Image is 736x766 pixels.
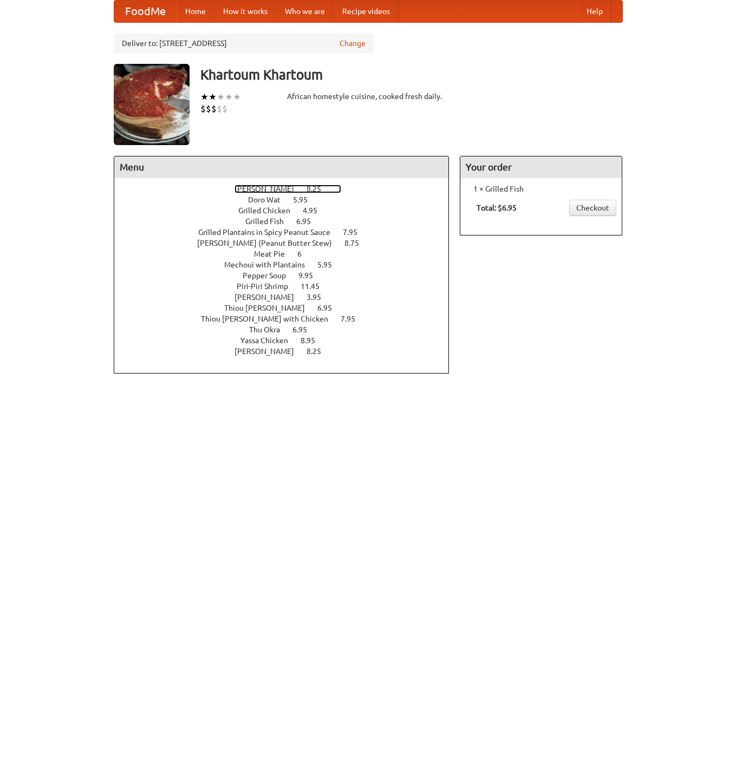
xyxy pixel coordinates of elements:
span: [PERSON_NAME] [235,293,305,302]
a: Mechoui with Plantains 5.95 [224,260,352,269]
span: Doro Wat [248,195,291,204]
span: 6.95 [317,304,343,312]
span: 5.95 [293,195,318,204]
span: 11.45 [301,282,330,291]
span: 8.75 [344,239,370,247]
a: How it works [214,1,276,22]
span: Meat Pie [254,250,296,258]
span: 4.95 [303,206,328,215]
span: Thu Okra [249,325,291,334]
h4: Menu [114,156,449,178]
span: Grilled Chicken [238,206,301,215]
span: [PERSON_NAME] (Peanut Butter Stew) [197,239,343,247]
h4: Your order [460,156,622,178]
span: 3.95 [307,293,332,302]
h3: Khartoum Khartoum [200,64,623,86]
a: [PERSON_NAME] (Peanut Butter Stew) 8.75 [197,239,379,247]
li: ★ [233,91,241,103]
span: 8.95 [301,336,326,345]
a: Doro Wat 5.95 [248,195,328,204]
span: 7.95 [343,228,368,237]
span: Grilled Fish [245,217,295,226]
li: ★ [200,91,209,103]
a: [PERSON_NAME] 8.25 [235,347,341,356]
a: FoodMe [114,1,177,22]
a: Thiou [PERSON_NAME] with Chicken 7.95 [201,315,375,323]
span: Yassa Chicken [240,336,299,345]
a: Who we are [276,1,334,22]
li: $ [206,103,211,115]
a: [PERSON_NAME] 3.95 [235,293,341,302]
li: ★ [225,91,233,103]
span: Grilled Plantains in Spicy Peanut Sauce [198,228,341,237]
a: Help [578,1,611,22]
a: Grilled Chicken 4.95 [238,206,337,215]
span: 5.95 [317,260,343,269]
span: 6.95 [292,325,318,334]
a: Checkout [569,200,616,216]
span: 7.95 [341,315,366,323]
b: Total: $6.95 [477,204,517,212]
a: Grilled Fish 6.95 [245,217,331,226]
span: Mechoui with Plantains [224,260,316,269]
span: Thiou [PERSON_NAME] with Chicken [201,315,339,323]
a: Thu Okra 6.95 [249,325,327,334]
span: [PERSON_NAME] [235,185,305,193]
a: Meat Pie 6 [254,250,322,258]
span: Pepper Soup [243,271,297,280]
a: Pepper Soup 9.95 [243,271,333,280]
img: angular.jpg [114,64,190,145]
span: 8.25 [307,347,332,356]
span: Thiou [PERSON_NAME] [224,304,316,312]
a: Piri-Piri Shrimp 11.45 [237,282,340,291]
li: $ [200,103,206,115]
span: 9.95 [298,271,324,280]
li: ★ [209,91,217,103]
li: 1 × Grilled Fish [466,184,616,194]
div: Deliver to: [STREET_ADDRESS] [114,34,374,53]
span: 6.95 [296,217,322,226]
span: 8.25 [307,185,332,193]
span: 6 [297,250,312,258]
li: ★ [217,91,225,103]
a: Grilled Plantains in Spicy Peanut Sauce 7.95 [198,228,377,237]
a: Change [340,38,366,49]
li: $ [211,103,217,115]
a: Thiou [PERSON_NAME] 6.95 [224,304,352,312]
li: $ [217,103,222,115]
a: Recipe videos [334,1,399,22]
a: [PERSON_NAME] 8.25 [235,185,341,193]
a: Yassa Chicken 8.95 [240,336,335,345]
span: [PERSON_NAME] [235,347,305,356]
div: African homestyle cuisine, cooked fresh daily. [287,91,450,102]
li: $ [222,103,227,115]
span: Piri-Piri Shrimp [237,282,299,291]
a: Home [177,1,214,22]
